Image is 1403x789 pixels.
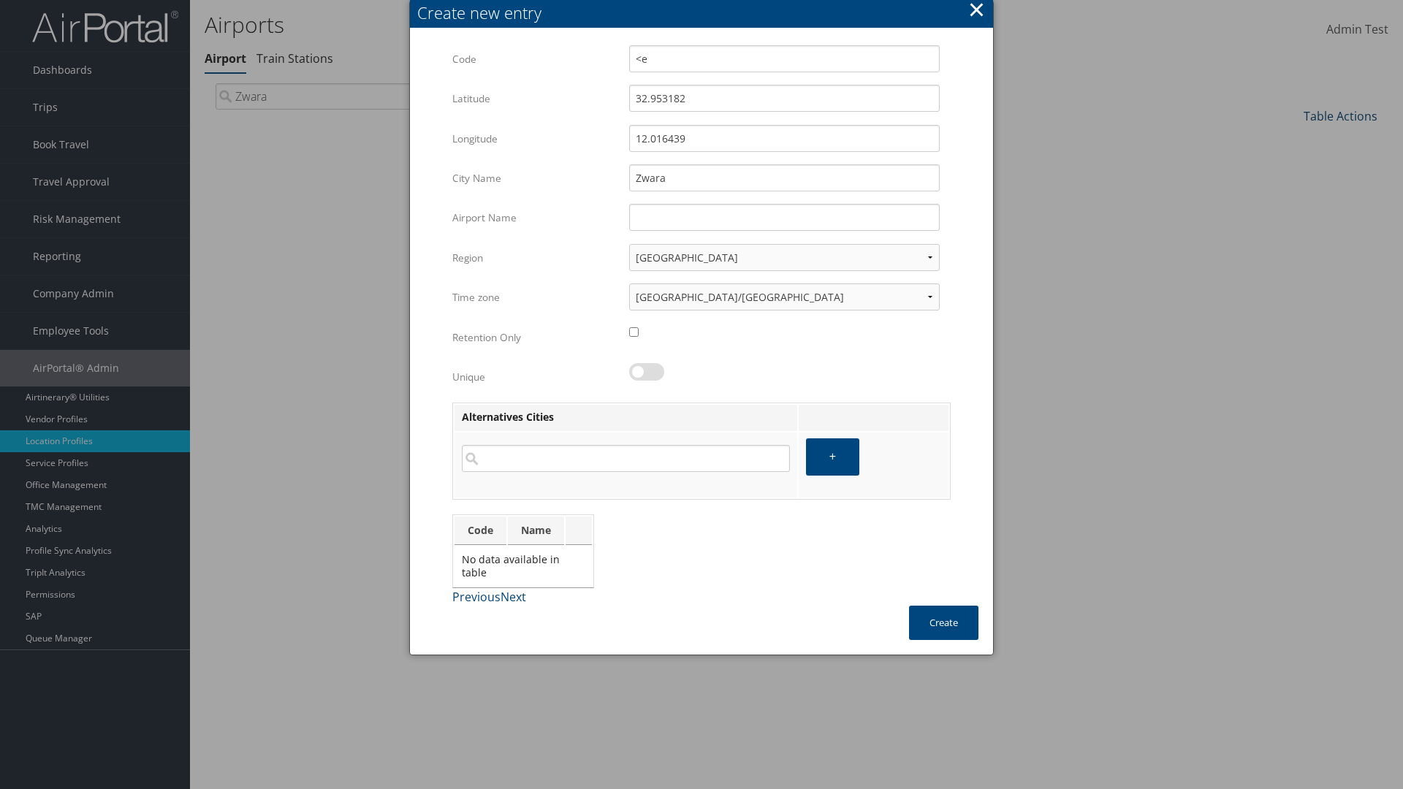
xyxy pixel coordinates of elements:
th: : activate to sort column ascending [566,517,592,545]
label: Time zone [452,283,618,311]
label: Airport Name [452,204,618,232]
label: Unique [452,363,618,391]
a: Previous [452,589,501,605]
div: Create new entry [417,1,993,24]
label: Latitude [452,85,618,113]
button: Create [909,606,978,640]
th: Alternatives Cities [455,405,797,431]
th: Code: activate to sort column ascending [455,517,506,545]
label: Retention Only [452,324,618,351]
button: + [806,438,859,476]
label: Region [452,244,618,272]
label: Code [452,45,618,73]
td: No data available in table [455,546,592,586]
label: Longitude [452,125,618,153]
label: City Name [452,164,618,192]
th: Name: activate to sort column ascending [508,517,564,545]
a: Next [501,589,526,605]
